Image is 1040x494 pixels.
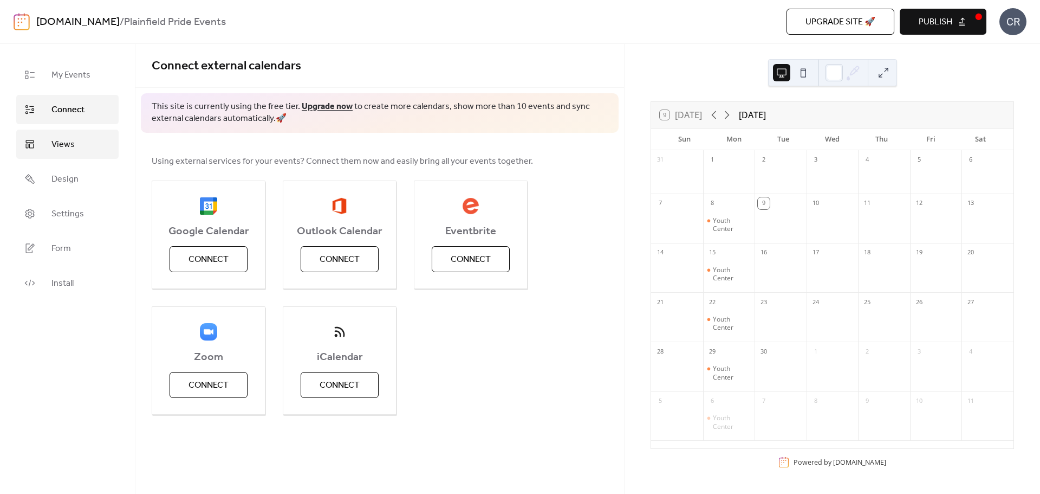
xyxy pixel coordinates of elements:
[320,379,360,392] span: Connect
[654,197,666,209] div: 7
[320,253,360,266] span: Connect
[283,225,396,238] span: Outlook Calendar
[16,95,119,124] a: Connect
[810,345,822,357] div: 1
[16,199,119,228] a: Settings
[301,372,379,398] button: Connect
[188,253,229,266] span: Connect
[51,138,75,151] span: Views
[703,414,755,431] div: Youth Center
[283,351,396,364] span: iCalendar
[51,104,84,117] span: Connect
[16,268,119,298] a: Install
[794,458,886,467] div: Powered by
[900,9,986,35] button: Publish
[857,129,906,150] div: Thu
[861,197,873,209] div: 11
[805,16,875,29] span: Upgrade site 🚀
[654,247,666,259] div: 14
[120,12,124,33] b: /
[152,155,533,168] span: Using external services for your events? Connect them now and easily bring all your events together.
[462,197,479,215] img: eventbrite
[301,246,379,272] button: Connect
[706,296,718,308] div: 22
[709,129,758,150] div: Mon
[965,154,977,166] div: 6
[170,372,248,398] button: Connect
[713,315,751,332] div: Youth Center
[703,216,755,233] div: Youth Center
[660,129,709,150] div: Sun
[861,247,873,259] div: 18
[16,164,119,194] a: Design
[188,379,229,392] span: Connect
[965,395,977,407] div: 11
[14,13,30,30] img: logo
[654,296,666,308] div: 21
[758,247,770,259] div: 16
[331,323,348,341] img: ical
[758,296,770,308] div: 23
[654,154,666,166] div: 31
[451,253,491,266] span: Connect
[51,242,71,255] span: Form
[152,351,265,364] span: Zoom
[713,364,751,381] div: Youth Center
[739,108,766,121] div: [DATE]
[758,395,770,407] div: 7
[152,54,301,78] span: Connect external calendars
[810,296,822,308] div: 24
[51,277,74,290] span: Install
[810,197,822,209] div: 10
[16,60,119,89] a: My Events
[913,345,925,357] div: 3
[955,129,1005,150] div: Sat
[51,173,79,186] span: Design
[703,364,755,381] div: Youth Center
[965,296,977,308] div: 27
[152,225,265,238] span: Google Calendar
[786,9,894,35] button: Upgrade site 🚀
[51,69,90,82] span: My Events
[432,246,510,272] button: Connect
[703,315,755,332] div: Youth Center
[913,154,925,166] div: 5
[758,345,770,357] div: 30
[124,12,226,33] b: Plainfield Pride Events
[758,197,770,209] div: 9
[706,395,718,407] div: 6
[200,197,217,215] img: google
[706,154,718,166] div: 1
[713,216,751,233] div: Youth Center
[906,129,955,150] div: Fri
[706,247,718,259] div: 15
[861,154,873,166] div: 4
[758,129,808,150] div: Tue
[810,395,822,407] div: 8
[654,395,666,407] div: 5
[16,234,119,263] a: Form
[170,246,248,272] button: Connect
[332,197,347,215] img: outlook
[913,296,925,308] div: 26
[965,247,977,259] div: 20
[758,154,770,166] div: 2
[706,197,718,209] div: 8
[703,266,755,283] div: Youth Center
[913,197,925,209] div: 12
[302,98,353,115] a: Upgrade now
[808,129,857,150] div: Wed
[919,16,952,29] span: Publish
[965,345,977,357] div: 4
[654,345,666,357] div: 28
[861,395,873,407] div: 9
[414,225,527,238] span: Eventbrite
[913,247,925,259] div: 19
[36,12,120,33] a: [DOMAIN_NAME]
[965,197,977,209] div: 13
[810,247,822,259] div: 17
[913,395,925,407] div: 10
[810,154,822,166] div: 3
[713,414,751,431] div: Youth Center
[16,130,119,159] a: Views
